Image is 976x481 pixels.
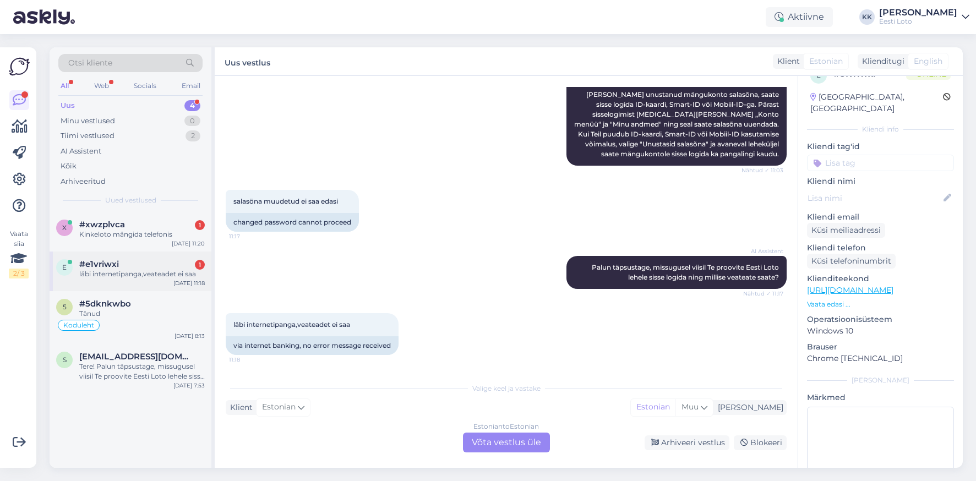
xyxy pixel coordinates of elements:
div: Vaata siia [9,229,29,278]
span: 5 [63,303,67,311]
label: Uus vestlus [225,54,270,69]
div: 2 / 3 [9,269,29,278]
span: #xwzplvca [79,220,125,229]
span: Otsi kliente [68,57,112,69]
div: [GEOGRAPHIC_DATA], [GEOGRAPHIC_DATA] [810,91,943,114]
span: #5dknkwbo [79,299,131,309]
div: Arhiveeritud [61,176,106,187]
span: #e1vriwxi [79,259,119,269]
div: Klient [226,402,253,413]
div: Klient [773,56,800,67]
div: [DATE] 11:20 [172,239,205,248]
p: Kliendi tag'id [807,141,954,152]
span: Tere! [PERSON_NAME] unustanud mängukonto salasõna, saate sisse logida ID-kaardi, Smart-ID või Mob... [574,70,781,158]
div: Eesti Loto [879,17,957,26]
a: [PERSON_NAME]Eesti Loto [879,8,969,26]
span: Estonian [262,401,296,413]
div: changed password cannot proceed [226,213,359,232]
p: Märkmed [807,392,954,403]
div: Küsi telefoninumbrit [807,254,896,269]
div: Klienditugi [858,56,904,67]
div: 1 [195,220,205,230]
p: Brauser [807,341,954,353]
p: Windows 10 [807,325,954,337]
div: Küsi meiliaadressi [807,223,885,238]
p: Operatsioonisüsteem [807,314,954,325]
span: Muu [681,402,699,412]
div: Aktiivne [766,7,833,27]
div: Estonian to Estonian [473,422,539,431]
div: Estonian [631,399,675,416]
div: via internet banking, no error message received [226,336,399,355]
div: Tere! Palun täpsustage, missugusel viisil Te proovite Eesti Loto lehele sisse logida ning millise... [79,362,205,381]
div: Valige keel ja vastake [226,384,787,393]
div: 2 [186,130,200,141]
img: Askly Logo [9,56,30,77]
span: Palun täpsustage, missugusel viisil Te proovite Eesti Loto lehele sisse logida ning millise veate... [592,263,781,281]
div: AI Assistent [61,146,101,157]
div: Arhiveeri vestlus [645,435,729,450]
div: [PERSON_NAME] [713,402,783,413]
span: Nähtud ✓ 11:03 [741,166,783,174]
div: KK [859,9,875,25]
span: läbi internetipanga,veateadet ei saa [233,320,350,329]
p: Kliendi telefon [807,242,954,254]
div: Email [179,79,203,93]
div: Võta vestlus üle [463,433,550,452]
a: [URL][DOMAIN_NAME] [807,285,893,295]
span: Uued vestlused [105,195,156,205]
p: Kliendi nimi [807,176,954,187]
div: All [58,79,71,93]
div: Web [92,79,111,93]
input: Lisa tag [807,155,954,171]
div: [DATE] 7:53 [173,381,205,390]
p: Klienditeekond [807,273,954,285]
div: [DATE] 8:13 [175,332,205,340]
div: [PERSON_NAME] [879,8,957,17]
div: Socials [132,79,159,93]
div: [PERSON_NAME] [807,375,954,385]
p: Kliendi email [807,211,954,223]
div: Blokeeri [734,435,787,450]
input: Lisa nimi [808,192,941,204]
div: Tiimi vestlused [61,130,114,141]
p: Vaata edasi ... [807,299,954,309]
div: [DATE] 11:18 [173,279,205,287]
span: salasöna muudetud ei saa edasi [233,197,338,205]
span: 11:17 [229,232,270,240]
div: Tänud [79,309,205,319]
div: Kliendi info [807,124,954,134]
div: Kõik [61,161,77,172]
span: AI Assistent [742,247,783,255]
div: Kinkeloto mängida telefonis [79,229,205,239]
div: Minu vestlused [61,116,115,127]
div: 4 [184,100,200,111]
div: 0 [184,116,200,127]
span: silvipihlak50@gmai.com [79,352,194,362]
span: Estonian [809,56,843,67]
span: s [63,356,67,364]
div: läbi internetipanga,veateadet ei saa [79,269,205,279]
p: Chrome [TECHNICAL_ID] [807,353,954,364]
span: Koduleht [63,322,94,329]
span: e [62,263,67,271]
span: English [914,56,942,67]
span: x [62,223,67,232]
div: 1 [195,260,205,270]
div: Uus [61,100,75,111]
span: Nähtud ✓ 11:17 [742,289,783,298]
span: 11:18 [229,356,270,364]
